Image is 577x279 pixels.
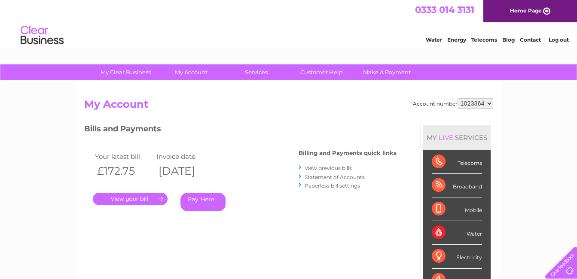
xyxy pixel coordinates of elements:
div: Water [432,221,482,245]
img: logo.png [20,22,64,49]
td: Your latest bill [93,151,155,162]
div: Clear Business is a trading name of Verastar Limited (registered in [GEOGRAPHIC_DATA] No. 3667643... [86,5,492,42]
a: View previous bills [305,165,352,171]
div: Mobile [432,197,482,221]
a: Blog [502,36,515,43]
div: Electricity [432,245,482,268]
a: Log out [549,36,569,43]
h4: Billing and Payments quick links [299,150,397,156]
a: Paperless bill settings [305,182,360,189]
div: Broadband [432,174,482,197]
div: Account number [413,98,493,109]
a: Energy [447,36,466,43]
a: 0333 014 3131 [415,4,474,15]
a: Water [426,36,442,43]
a: My Clear Business [90,64,161,80]
a: Contact [520,36,541,43]
th: [DATE] [154,162,216,180]
h3: Bills and Payments [84,123,397,138]
h2: My Account [84,98,493,115]
div: Telecoms [432,150,482,174]
a: Customer Help [286,64,357,80]
th: £172.75 [93,162,155,180]
div: MY SERVICES [423,125,491,150]
a: Make A Payment [351,64,422,80]
td: Invoice date [154,151,216,162]
div: LIVE [437,133,455,142]
a: Telecoms [471,36,497,43]
a: Statement of Accounts [305,174,365,180]
a: My Account [156,64,226,80]
a: Pay Here [180,193,226,211]
a: Services [221,64,292,80]
a: . [93,193,168,205]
